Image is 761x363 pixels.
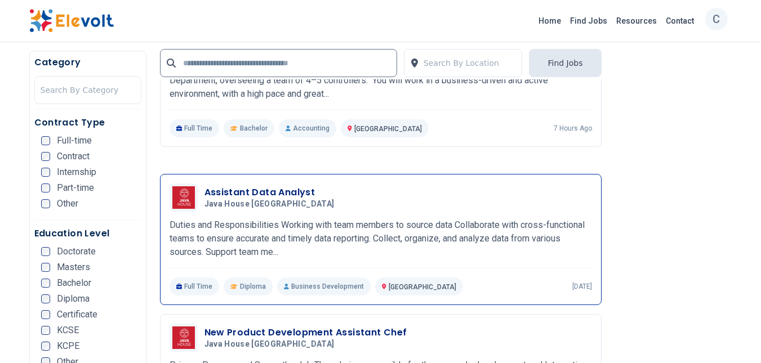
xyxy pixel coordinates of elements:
[529,49,601,77] button: Find Jobs
[661,12,698,30] a: Contact
[554,124,592,133] p: 7 hours ago
[204,326,407,339] h3: New Product Development Assistant Chef
[57,310,97,319] span: Certificate
[41,279,50,288] input: Bachelor
[41,310,50,319] input: Certificate
[172,326,195,349] img: Java House Africa
[354,125,422,133] span: [GEOGRAPHIC_DATA]
[534,12,566,30] a: Home
[57,136,92,145] span: Full-time
[57,294,90,303] span: Diploma
[57,168,96,177] span: Internship
[41,294,50,303] input: Diploma
[34,227,141,240] h5: Education Level
[279,119,336,137] p: Accounting
[41,136,50,145] input: Full-time
[57,152,90,161] span: Contract
[240,124,268,133] span: Bachelor
[41,326,50,335] input: KCSE
[572,282,592,291] p: [DATE]
[172,186,195,209] img: Java House Africa
[41,199,50,208] input: Other
[705,8,728,30] button: C
[57,326,79,335] span: KCSE
[57,279,91,288] span: Bachelor
[204,186,339,199] h3: Assistant Data Analyst
[204,199,335,209] span: Java House [GEOGRAPHIC_DATA]
[41,183,50,192] input: Part-time
[170,25,592,137] a: Burn ManufacturingHead Of ControllingBurn ManufacturingAbout the role: We are looking for a Head ...
[57,199,78,208] span: Other
[170,277,220,295] p: Full Time
[57,263,90,272] span: Masters
[240,282,266,291] span: Diploma
[204,339,335,349] span: Java House [GEOGRAPHIC_DATA]
[57,342,79,351] span: KCPE
[57,183,94,192] span: Part-time
[29,9,114,33] img: Elevolt
[170,60,592,101] p: About the role: We are looking for a Head of Controlling who will lead and manage the Controlling...
[612,12,661,30] a: Resources
[566,12,612,30] a: Find Jobs
[41,168,50,177] input: Internship
[713,5,720,33] p: C
[34,116,141,129] h5: Contract Type
[41,263,50,272] input: Masters
[57,247,96,256] span: Doctorate
[277,277,371,295] p: Business Development
[41,247,50,256] input: Doctorate
[41,152,50,161] input: Contract
[41,342,50,351] input: KCPE
[705,309,761,363] iframe: Chat Widget
[389,283,456,291] span: [GEOGRAPHIC_DATA]
[170,218,592,259] p: Duties and Responsibilities Working with team members to source data Collaborate with cross-funct...
[34,56,141,69] h5: Category
[170,183,592,295] a: Java House AfricaAssistant Data AnalystJava House [GEOGRAPHIC_DATA]Duties and Responsibilities Wo...
[170,119,220,137] p: Full Time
